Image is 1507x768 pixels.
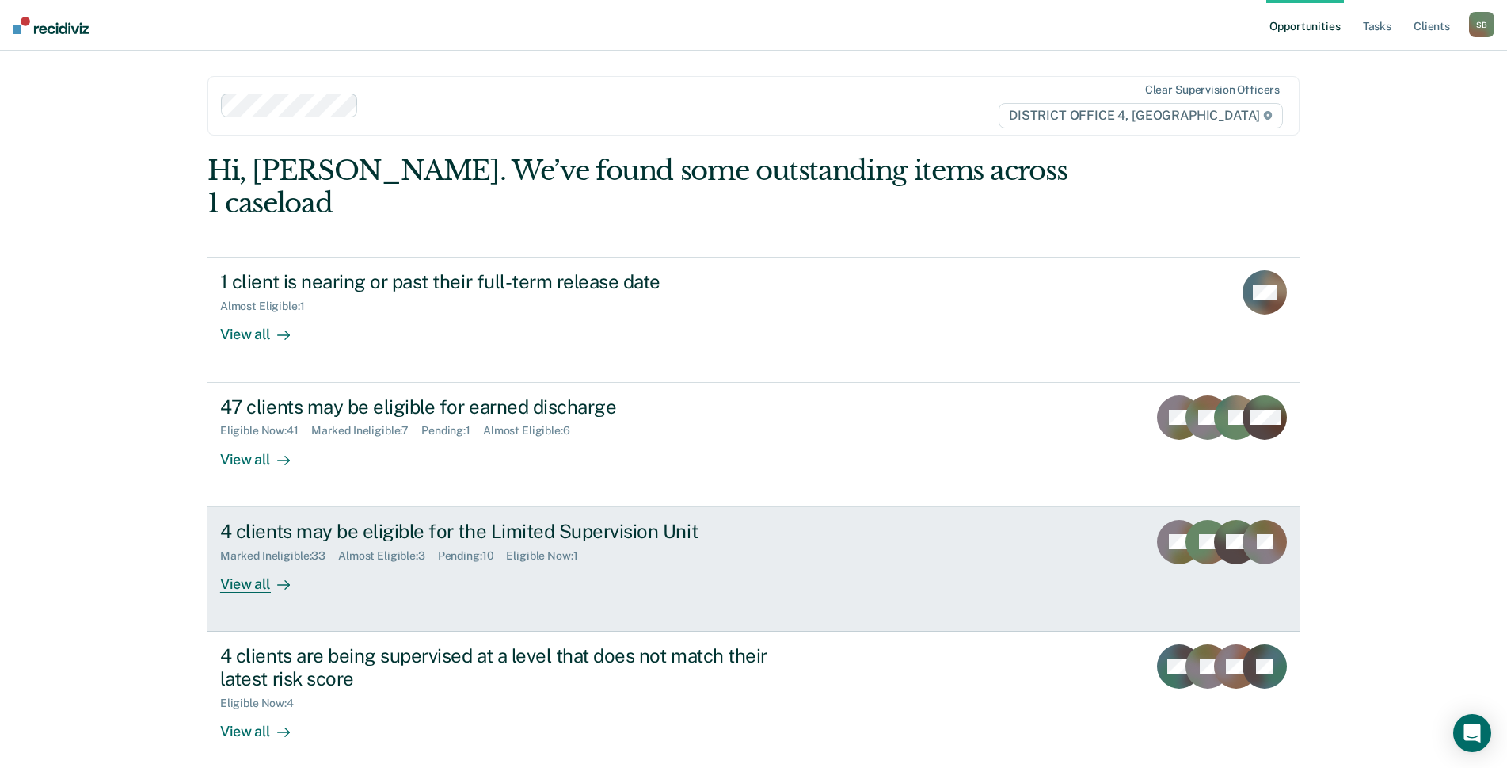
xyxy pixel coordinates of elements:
div: Clear supervision officers [1145,83,1280,97]
div: View all [220,313,309,344]
div: Hi, [PERSON_NAME]. We’ve found some outstanding items across 1 caseload [207,155,1081,220]
div: Almost Eligible : 3 [338,549,438,563]
div: View all [220,709,309,740]
div: 4 clients may be eligible for the Limited Supervision Unit [220,520,776,543]
div: 1 client is nearing or past their full-term release date [220,270,776,293]
div: Pending : 10 [438,549,507,563]
div: Marked Ineligible : 7 [311,424,421,437]
div: Marked Ineligible : 33 [220,549,338,563]
div: View all [220,562,309,593]
a: 1 client is nearing or past their full-term release dateAlmost Eligible:1View all [207,257,1300,382]
button: SB [1469,12,1494,37]
div: Open Intercom Messenger [1453,714,1491,752]
div: 47 clients may be eligible for earned discharge [220,395,776,418]
div: Pending : 1 [421,424,483,437]
a: 4 clients may be eligible for the Limited Supervision UnitMarked Ineligible:33Almost Eligible:3Pe... [207,507,1300,632]
div: S B [1469,12,1494,37]
div: Eligible Now : 1 [506,549,590,563]
a: 47 clients may be eligible for earned dischargeEligible Now:41Marked Ineligible:7Pending:1Almost ... [207,383,1300,507]
div: Almost Eligible : 1 [220,300,318,313]
div: 4 clients are being supervised at a level that does not match their latest risk score [220,644,776,690]
div: View all [220,437,309,468]
div: Almost Eligible : 6 [483,424,583,437]
img: Recidiviz [13,17,89,34]
div: Eligible Now : 4 [220,697,306,710]
span: DISTRICT OFFICE 4, [GEOGRAPHIC_DATA] [999,103,1283,128]
div: Eligible Now : 41 [220,424,311,437]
